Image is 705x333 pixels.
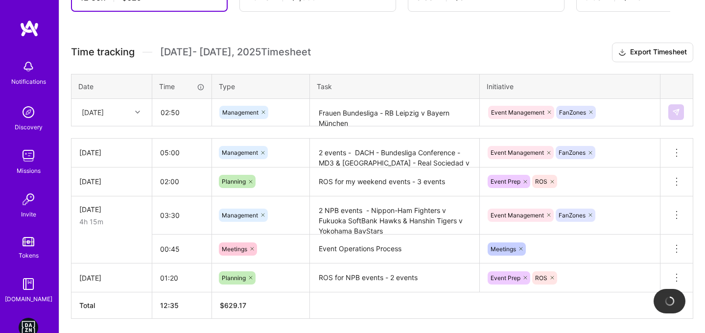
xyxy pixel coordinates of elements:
span: Time tracking [71,46,135,58]
img: logo [20,20,39,37]
img: Submit [672,108,680,116]
input: HH:MM [152,265,211,291]
span: Event Management [491,212,544,219]
img: discovery [19,102,38,122]
i: icon Download [618,48,626,58]
span: Management [222,212,258,219]
span: Event Management [491,109,544,116]
div: [DATE] [82,107,104,118]
img: guide book [19,274,38,294]
img: bell [19,57,38,76]
textarea: 2 events - DACH - Bundesliga Conference - MD3 & [GEOGRAPHIC_DATA] - Real Sociedad v Real [GEOGRAP... [311,140,478,166]
div: [DOMAIN_NAME] [5,294,52,304]
input: HH:MM [152,168,211,194]
textarea: Event Operations Process [311,236,478,262]
div: Invite [21,209,36,219]
span: Management [222,149,258,156]
div: Initiative [487,81,653,92]
i: icon Chevron [135,110,140,115]
div: [DATE] [79,204,144,214]
span: Meetings [222,245,247,253]
div: [DATE] [79,147,144,158]
div: Discovery [15,122,43,132]
span: Planning [222,274,246,282]
input: HH:MM [153,99,211,125]
th: Task [310,74,480,98]
div: null [668,104,685,120]
textarea: ROS for NPB events - 2 events [311,264,478,291]
img: Invite [19,190,38,209]
span: Management [222,109,258,116]
img: teamwork [19,146,38,166]
input: HH:MM [152,140,211,166]
span: FanZones [559,212,586,219]
span: Planning [222,178,246,185]
span: Event Prep [491,274,520,282]
button: Export Timesheet [612,43,693,62]
div: [DATE] [79,176,144,187]
span: Meetings [491,245,516,253]
div: 4h 15m [79,216,144,227]
input: HH:MM [152,202,211,228]
input: HH:MM [152,236,211,262]
textarea: ROS for my weekend events - 3 events [311,168,478,195]
div: Notifications [11,76,46,87]
div: Time [159,81,205,92]
span: Event Prep [491,178,520,185]
span: FanZones [559,109,586,116]
span: FanZones [559,149,586,156]
th: Type [212,74,310,98]
th: Total [71,292,152,319]
div: Tokens [19,250,39,261]
span: ROS [535,274,547,282]
textarea: 2 NPB events - Nippon-Ham Fighters v Fukuoka SoftBank Hawks & Hanshin Tigers v Yokohama BayStars [311,197,478,234]
img: loading [663,294,677,308]
span: [DATE] - [DATE] , 2025 Timesheet [160,46,311,58]
div: Missions [17,166,41,176]
div: [DATE] [79,273,144,283]
span: Event Management [491,149,544,156]
span: ROS [535,178,547,185]
textarea: Frauen Bundesliga - RB Leipzig v Bayern München [311,100,478,126]
span: $ 629.17 [220,301,246,309]
th: Date [71,74,152,98]
th: 12:35 [152,292,212,319]
img: tokens [23,237,34,246]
